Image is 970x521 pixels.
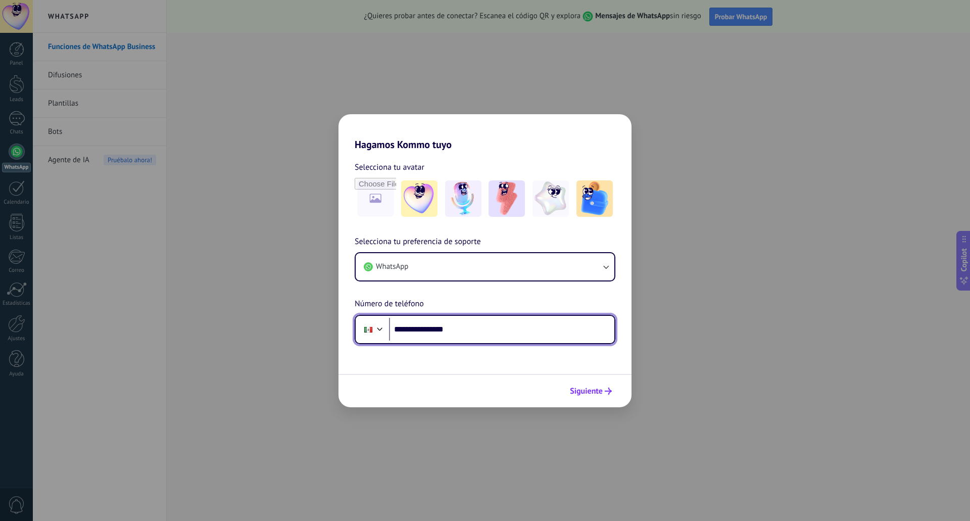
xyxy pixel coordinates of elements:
span: WhatsApp [376,262,408,272]
span: Número de teléfono [355,298,424,311]
img: -4.jpeg [532,180,569,217]
span: Selecciona tu avatar [355,161,424,174]
h2: Hagamos Kommo tuyo [338,114,632,151]
button: Siguiente [565,383,616,400]
img: -5.jpeg [576,180,613,217]
span: Selecciona tu preferencia de soporte [355,235,481,249]
img: -2.jpeg [445,180,481,217]
img: -3.jpeg [489,180,525,217]
button: WhatsApp [356,253,614,280]
img: -1.jpeg [401,180,438,217]
span: Siguiente [570,388,603,395]
div: Mexico: + 52 [359,319,378,340]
